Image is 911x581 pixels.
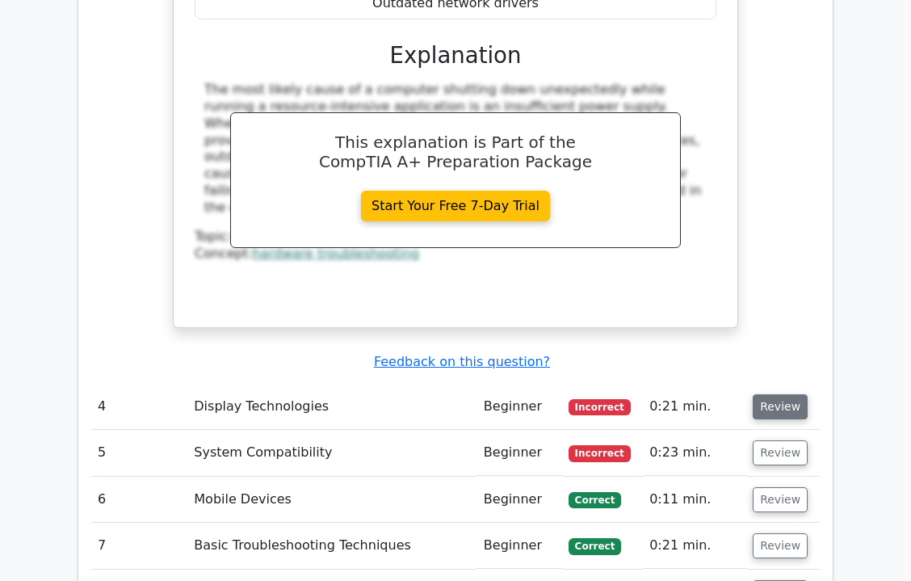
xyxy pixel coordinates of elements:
button: Review [753,394,808,419]
td: Basic Troubleshooting Techniques [187,523,477,569]
button: Review [753,533,808,558]
td: 7 [91,523,187,569]
span: Incorrect [569,445,631,461]
span: Correct [569,492,621,508]
td: 0:23 min. [643,430,746,476]
a: Start Your Free 7-Day Trial [361,191,550,221]
div: Concept: [195,246,716,263]
td: Display Technologies [187,384,477,430]
td: 4 [91,384,187,430]
span: Incorrect [569,399,631,415]
td: Beginner [477,430,562,476]
td: 0:11 min. [643,477,746,523]
div: Topic: [195,229,716,246]
td: 6 [91,477,187,523]
td: 0:21 min. [643,523,746,569]
button: Review [753,440,808,465]
td: Beginner [477,384,562,430]
a: hardware troubleshooting [253,246,419,261]
td: Beginner [477,523,562,569]
span: Correct [569,538,621,554]
td: 0:21 min. [643,384,746,430]
button: Review [753,487,808,512]
td: System Compatibility [187,430,477,476]
td: Mobile Devices [187,477,477,523]
a: Feedback on this question? [374,354,550,369]
td: Beginner [477,477,562,523]
div: The most likely cause of a computer shutting down unexpectedly while running a resource-intensive... [204,82,707,216]
td: 5 [91,430,187,476]
h3: Explanation [204,42,707,69]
